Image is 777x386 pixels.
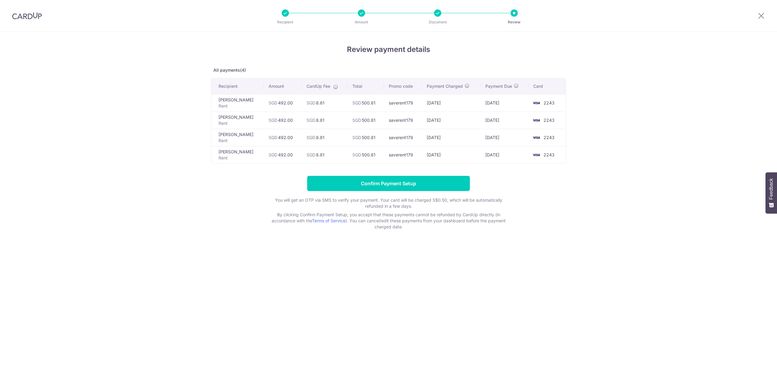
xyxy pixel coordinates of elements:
[544,135,555,140] span: 2243
[264,78,302,94] th: Amount
[211,94,264,111] td: [PERSON_NAME]
[12,12,42,19] img: CardUp
[480,94,528,111] td: [DATE]
[348,78,384,94] th: Total
[307,118,315,123] span: SGD
[219,138,259,144] p: Rent
[348,94,384,111] td: 500.81
[492,19,537,25] p: Review
[307,176,470,191] input: Confirm Payment Setup
[769,178,774,200] span: Feedback
[211,146,264,163] td: [PERSON_NAME]
[269,100,277,105] span: SGD
[302,111,348,129] td: 8.81
[211,78,264,94] th: Recipient
[544,118,555,123] span: 2243
[352,135,361,140] span: SGD
[528,78,566,94] th: Card
[348,146,384,163] td: 500.81
[352,100,361,105] span: SGD
[264,146,302,163] td: 492.00
[312,218,345,223] a: Terms of Service
[530,99,542,107] img: <span class="translation_missing" title="translation missing: en.account_steps.new_confirm_form.b...
[302,129,348,146] td: 8.81
[384,94,422,111] td: saverent179
[339,19,384,25] p: Amount
[211,44,566,55] h4: Review payment details
[269,135,277,140] span: SGD
[352,152,361,157] span: SGD
[348,111,384,129] td: 500.81
[264,129,302,146] td: 492.00
[263,19,308,25] p: Recipient
[307,100,315,105] span: SGD
[219,120,259,126] p: Rent
[348,129,384,146] td: 500.81
[352,118,361,123] span: SGD
[211,67,566,73] p: All payments(4)
[480,111,528,129] td: [DATE]
[267,197,510,209] p: You will get an OTP via SMS to verify your payment. Your card will be charged S$0.50, which will ...
[211,129,264,146] td: [PERSON_NAME]
[480,146,528,163] td: [DATE]
[422,146,480,163] td: [DATE]
[264,111,302,129] td: 492.00
[765,172,777,213] button: Feedback - Show survey
[267,212,510,230] p: By clicking Confirm Payment Setup, you accept that these payments cannot be refunded by CardUp di...
[384,129,422,146] td: saverent179
[544,100,555,105] span: 2243
[307,135,315,140] span: SGD
[530,117,542,124] img: <span class="translation_missing" title="translation missing: en.account_steps.new_confirm_form.b...
[302,94,348,111] td: 8.81
[422,129,480,146] td: [DATE]
[269,118,277,123] span: SGD
[307,152,315,157] span: SGD
[485,83,512,89] span: Payment Due
[530,151,542,159] img: <span class="translation_missing" title="translation missing: en.account_steps.new_confirm_form.b...
[264,94,302,111] td: 492.00
[302,146,348,163] td: 8.81
[544,152,555,157] span: 2243
[269,152,277,157] span: SGD
[384,111,422,129] td: saverent179
[211,111,264,129] td: [PERSON_NAME]
[739,368,771,383] iframe: 打开一个小组件，您可以在其中找到更多信息
[415,19,460,25] p: Document
[427,83,463,89] span: Payment Charged
[384,146,422,163] td: saverent179
[307,83,330,89] span: CardUp Fee
[219,103,259,109] p: Rent
[422,111,480,129] td: [DATE]
[422,94,480,111] td: [DATE]
[530,134,542,141] img: <span class="translation_missing" title="translation missing: en.account_steps.new_confirm_form.b...
[480,129,528,146] td: [DATE]
[219,155,259,161] p: Rent
[384,78,422,94] th: Promo code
